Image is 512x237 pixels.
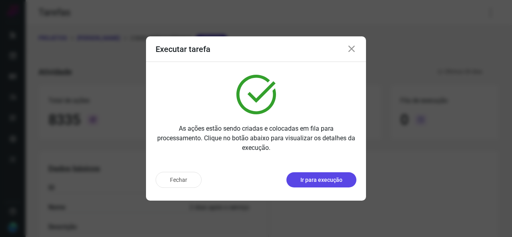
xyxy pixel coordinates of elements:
h3: Executar tarefa [156,44,210,54]
img: verified.svg [236,75,276,114]
button: Fechar [156,172,202,188]
p: As ações estão sendo criadas e colocadas em fila para processamento. Clique no botão abaixo para ... [156,124,356,153]
p: Ir para execução [300,176,342,184]
button: Ir para execução [286,172,356,187]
